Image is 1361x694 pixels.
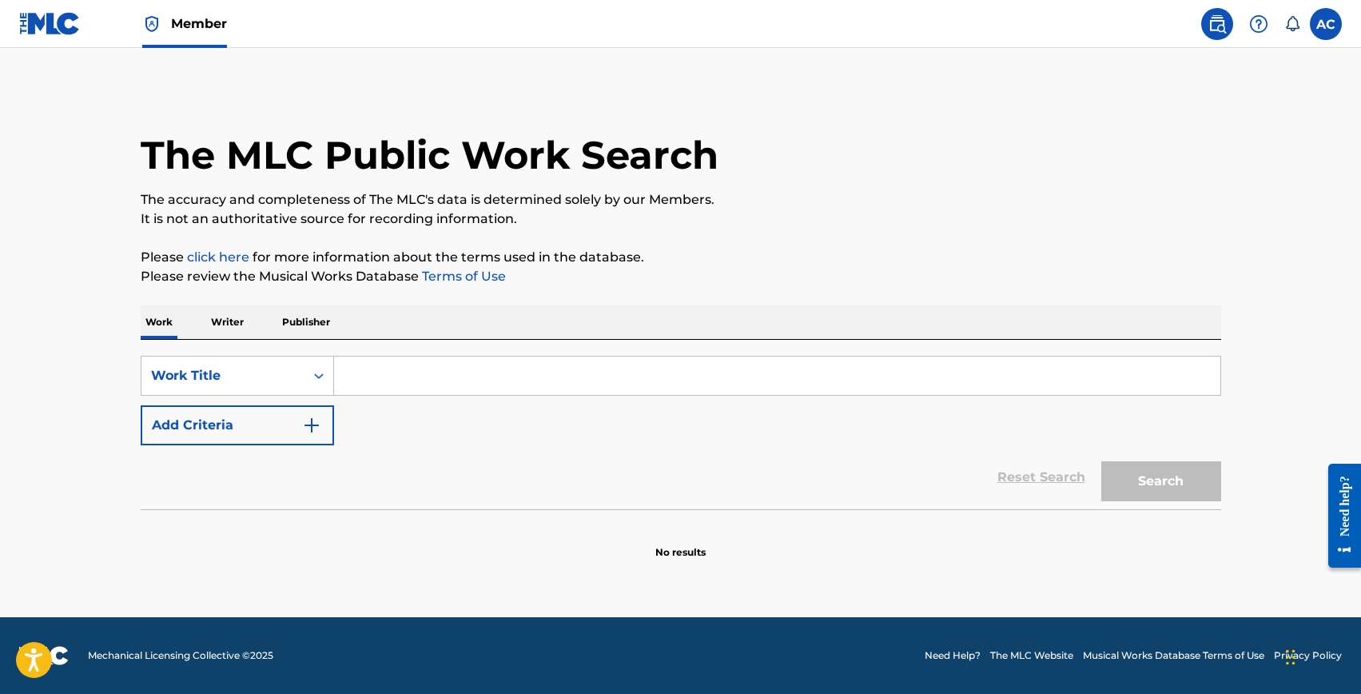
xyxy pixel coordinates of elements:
a: click here [187,249,249,265]
p: No results [655,526,706,560]
a: Public Search [1201,8,1233,40]
img: logo [19,646,69,665]
img: search [1208,14,1227,34]
a: The MLC Website [990,648,1073,663]
iframe: Resource Center [1316,452,1361,580]
span: Member [171,14,227,33]
p: Writer [206,305,249,339]
p: Publisher [277,305,335,339]
iframe: Chat Widget [1281,617,1361,694]
p: Work [141,305,177,339]
img: help [1249,14,1268,34]
a: Privacy Policy [1274,648,1342,663]
img: Top Rightsholder [142,14,161,34]
a: Terms of Use [419,269,506,284]
span: Mechanical Licensing Collective © 2025 [88,648,273,663]
h1: The MLC Public Work Search [141,131,718,179]
img: 9d2ae6d4665cec9f34b9.svg [302,416,321,435]
p: The accuracy and completeness of The MLC's data is determined solely by our Members. [141,190,1221,209]
form: Search Form [141,356,1221,509]
button: Add Criteria [141,405,334,445]
p: Please for more information about the terms used in the database. [141,248,1221,267]
div: Notifications [1284,16,1300,32]
div: Work Title [151,366,295,385]
div: Help [1243,8,1275,40]
a: Musical Works Database Terms of Use [1083,648,1264,663]
div: Trascina [1286,633,1295,681]
img: MLC Logo [19,12,81,35]
div: Widget chat [1281,617,1361,694]
p: It is not an authoritative source for recording information. [141,209,1221,229]
p: Please review the Musical Works Database [141,267,1221,286]
div: User Menu [1310,8,1342,40]
a: Need Help? [925,648,981,663]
